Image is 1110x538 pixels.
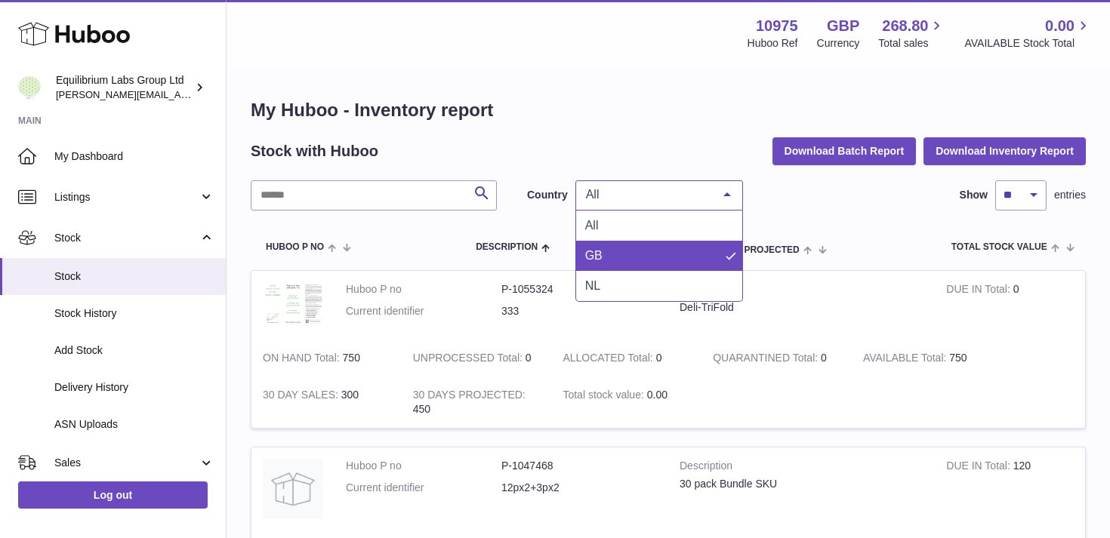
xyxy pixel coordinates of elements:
[402,340,552,377] td: 0
[935,447,1085,534] td: 120
[54,343,214,358] span: Add Stock
[756,16,798,36] strong: 10975
[263,282,323,325] img: product image
[878,36,945,51] span: Total sales
[501,304,657,318] dd: 333
[413,352,526,367] strong: UNPROCESSED Total
[476,242,538,252] span: Description
[54,380,214,395] span: Delivery History
[54,417,214,432] span: ASN Uploads
[402,377,552,428] td: 450
[680,282,923,300] strong: Description
[54,456,199,470] span: Sales
[263,459,323,519] img: product image
[501,481,657,495] dd: 12px2+3px2
[821,352,827,364] span: 0
[863,352,949,367] strong: AVAILABLE Total
[251,141,378,161] h2: Stock with Huboo
[705,245,800,255] span: 30 DAYS PROJECTED
[946,460,1013,475] strong: DUE IN Total
[647,389,668,401] span: 0.00
[817,36,860,51] div: Currency
[563,389,646,404] strong: Total stock value
[964,16,1092,51] a: 0.00 AVAILABLE Stock Total
[935,271,1085,340] td: 0
[501,282,657,297] dd: P-1055324
[413,389,526,404] strong: 30 DAYS PROJECTED
[951,242,1047,252] span: Total stock value
[1054,188,1086,202] span: entries
[251,98,1086,122] h1: My Huboo - Inventory report
[346,459,501,473] dt: Huboo P no
[827,16,859,36] strong: GBP
[923,137,1086,164] button: Download Inventory Report
[346,282,501,297] dt: Huboo P no
[54,231,199,245] span: Stock
[56,88,303,100] span: [PERSON_NAME][EMAIL_ADDRESS][DOMAIN_NAME]
[251,340,402,377] td: 750
[346,481,501,495] dt: Current identifier
[878,16,945,51] a: 268.80 Total sales
[772,137,917,164] button: Download Batch Report
[18,76,41,99] img: h.woodrow@theliverclinic.com
[680,459,923,477] strong: Description
[18,481,208,509] a: Log out
[263,352,343,367] strong: ON HAND Total
[748,36,798,51] div: Huboo Ref
[251,377,402,428] td: 300
[964,36,1092,51] span: AVAILABLE Stock Total
[54,149,214,164] span: My Dashboard
[960,188,988,202] label: Show
[551,340,701,377] td: 0
[713,352,821,367] strong: QUARANTINED Total
[946,283,1013,299] strong: DUE IN Total
[266,242,324,252] span: Huboo P no
[585,249,603,262] span: GB
[582,187,712,202] span: All
[56,73,192,102] div: Equilibrium Labs Group Ltd
[563,352,655,367] strong: ALLOCATED Total
[54,306,214,321] span: Stock History
[501,459,657,473] dd: P-1047468
[882,16,928,36] span: 268.80
[263,389,341,404] strong: 30 DAY SALES
[54,269,214,284] span: Stock
[346,304,501,318] dt: Current identifier
[852,340,1002,377] td: 750
[585,219,599,232] span: All
[527,188,568,202] label: Country
[1045,16,1075,36] span: 0.00
[680,477,923,491] div: 30 pack Bundle SKU
[585,279,600,292] span: NL
[54,190,199,204] span: Listings
[680,300,923,315] div: Deli-TriFold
